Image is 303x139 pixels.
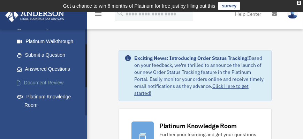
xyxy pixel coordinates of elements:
[10,62,90,76] a: Answered Questions
[10,76,90,90] a: Document Review
[134,55,249,61] strong: Exciting News: Introducing Order Status Tracking!
[218,2,240,10] a: survey
[134,83,249,96] a: Click Here to get started!
[10,112,90,134] a: Tax & Bookkeeping Packages
[116,9,124,17] i: search
[94,12,103,18] a: menu
[3,8,66,22] img: Anderson Advisors Platinum Portal
[94,10,103,18] i: menu
[10,34,90,48] a: Platinum Walkthrough
[10,48,90,62] a: Submit a Question
[297,1,301,5] div: close
[10,90,90,112] a: Platinum Knowledge Room
[134,55,266,97] div: Based on your feedback, we're thrilled to announce the launch of our new Order Status Tracking fe...
[287,9,298,19] img: User Pic
[159,121,237,130] div: Platinum Knowledge Room
[63,2,215,10] div: Get a chance to win 6 months of Platinum for free just by filling out this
